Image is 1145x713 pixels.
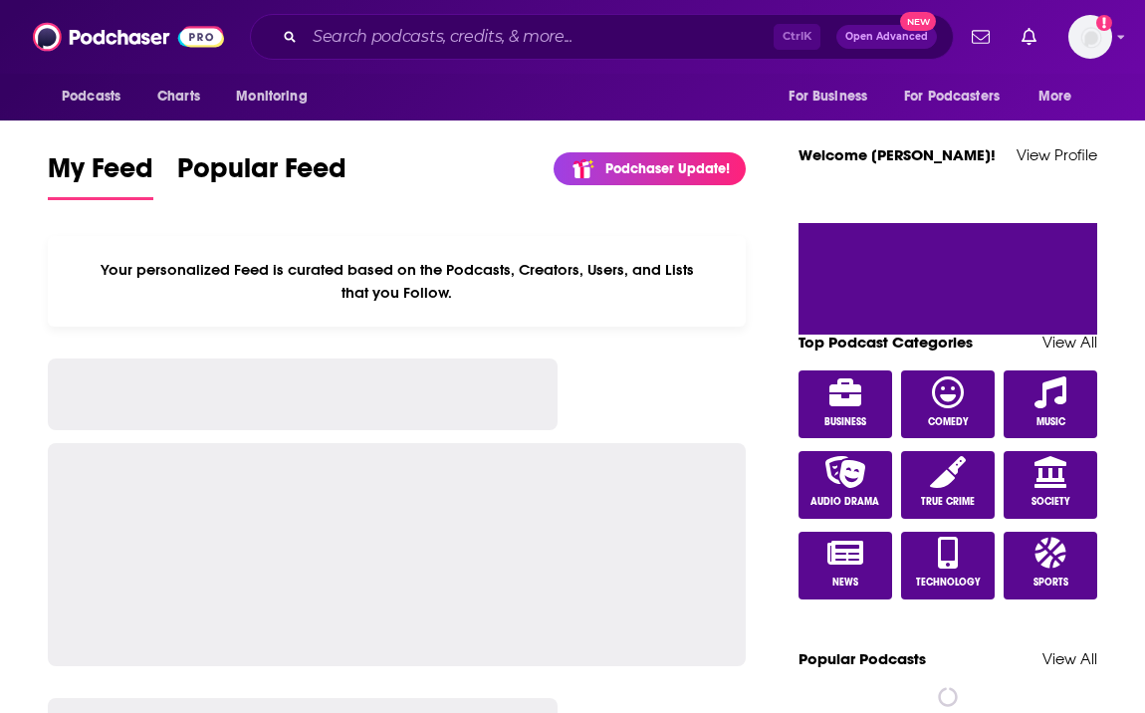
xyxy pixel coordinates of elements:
[1004,451,1097,519] a: Society
[177,151,346,200] a: Popular Feed
[824,416,866,428] span: Business
[799,532,892,599] a: News
[1068,15,1112,59] img: User Profile
[236,83,307,111] span: Monitoring
[775,78,892,116] button: open menu
[1036,416,1065,428] span: Music
[1025,78,1097,116] button: open menu
[891,78,1029,116] button: open menu
[845,32,928,42] span: Open Advanced
[177,151,346,197] span: Popular Feed
[836,25,937,49] button: Open AdvancedNew
[774,24,820,50] span: Ctrl K
[799,333,973,352] a: Top Podcast Categories
[1014,20,1044,54] a: Show notifications dropdown
[799,451,892,519] a: Audio Drama
[916,577,981,589] span: Technology
[789,83,867,111] span: For Business
[964,20,998,54] a: Show notifications dropdown
[48,236,746,327] div: Your personalized Feed is curated based on the Podcasts, Creators, Users, and Lists that you Follow.
[901,451,995,519] a: True Crime
[48,151,153,197] span: My Feed
[1096,15,1112,31] svg: Add a profile image
[799,370,892,438] a: Business
[250,14,954,60] div: Search podcasts, credits, & more...
[33,18,224,56] img: Podchaser - Follow, Share and Rate Podcasts
[62,83,120,111] span: Podcasts
[1042,649,1097,668] a: View All
[1004,532,1097,599] a: Sports
[1033,577,1068,589] span: Sports
[799,649,926,668] a: Popular Podcasts
[144,78,212,116] a: Charts
[1068,15,1112,59] button: Show profile menu
[810,496,879,508] span: Audio Drama
[157,83,200,111] span: Charts
[799,145,996,164] a: Welcome [PERSON_NAME]!
[901,370,995,438] a: Comedy
[48,78,146,116] button: open menu
[832,577,858,589] span: News
[605,160,730,177] p: Podchaser Update!
[1004,370,1097,438] a: Music
[1017,145,1097,164] a: View Profile
[222,78,333,116] button: open menu
[1038,83,1072,111] span: More
[48,151,153,200] a: My Feed
[921,496,975,508] span: True Crime
[1042,333,1097,352] a: View All
[904,83,1000,111] span: For Podcasters
[305,21,774,53] input: Search podcasts, credits, & more...
[928,416,969,428] span: Comedy
[900,12,936,31] span: New
[1031,496,1070,508] span: Society
[901,532,995,599] a: Technology
[1068,15,1112,59] span: Logged in as Bobhunt28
